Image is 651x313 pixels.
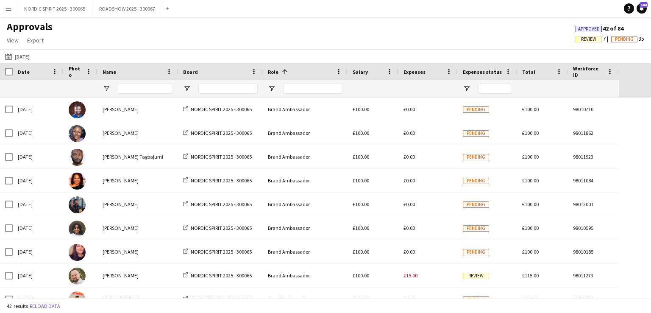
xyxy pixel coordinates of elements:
[13,121,64,145] div: [DATE]
[615,36,634,42] span: Pending
[191,272,252,279] span: NORDIC SPIRIT 2025 - 300065
[522,106,539,112] span: £100.00
[578,26,600,32] span: Approved
[403,296,415,302] span: £0.00
[263,264,348,287] div: Brand Ambassador
[353,106,369,112] span: £100.00
[353,177,369,184] span: £100.00
[576,35,611,42] span: 7
[463,69,502,75] span: Expenses status
[522,130,539,136] span: £100.00
[568,240,619,263] div: 98010185
[263,240,348,263] div: Brand Ambassador
[353,69,368,75] span: Salary
[263,169,348,192] div: Brand Ambassador
[568,98,619,121] div: 98010710
[183,272,252,279] a: NORDIC SPIRIT 2025 - 300065
[522,154,539,160] span: £100.00
[13,169,64,192] div: [DATE]
[640,2,648,8] span: 504
[18,69,30,75] span: Date
[183,106,252,112] a: NORDIC SPIRIT 2025 - 300065
[183,85,191,92] button: Open Filter Menu
[13,240,64,263] div: [DATE]
[568,216,619,240] div: 98010595
[28,302,62,311] button: Reload data
[183,225,252,231] a: NORDIC SPIRIT 2025 - 300065
[13,264,64,287] div: [DATE]
[268,69,278,75] span: Role
[403,201,415,207] span: £0.00
[191,177,252,184] span: NORDIC SPIRIT 2025 - 300065
[283,84,342,94] input: Role Filter Input
[568,288,619,311] div: 98012120
[463,130,489,137] span: Pending
[263,288,348,311] div: Brand Ambassador
[97,288,178,311] div: [PERSON_NAME]
[568,121,619,145] div: 98011862
[191,296,252,302] span: NORDIC SPIRIT 2025 - 300065
[463,154,489,160] span: Pending
[522,69,535,75] span: Total
[17,0,92,17] button: NORDIC SPIRIT 2025 - 300065
[353,130,369,136] span: £100.00
[198,84,258,94] input: Board Filter Input
[7,36,19,44] span: View
[263,193,348,216] div: Brand Ambassador
[191,130,252,136] span: NORDIC SPIRIT 2025 - 300065
[463,273,489,279] span: Review
[191,249,252,255] span: NORDIC SPIRIT 2025 - 300065
[522,225,539,231] span: £100.00
[183,177,252,184] a: NORDIC SPIRIT 2025 - 300065
[97,264,178,287] div: [PERSON_NAME]
[13,145,64,168] div: [DATE]
[69,101,86,118] img: Babatunde Ogundele
[183,249,252,255] a: NORDIC SPIRIT 2025 - 300065
[353,225,369,231] span: £100.00
[183,69,198,75] span: Board
[69,268,86,285] img: aurimas sestokas
[268,85,275,92] button: Open Filter Menu
[611,35,644,42] span: 35
[191,201,252,207] span: NORDIC SPIRIT 2025 - 300065
[183,154,252,160] a: NORDIC SPIRIT 2025 - 300065
[191,154,252,160] span: NORDIC SPIRIT 2025 - 300065
[463,249,489,255] span: Pending
[13,216,64,240] div: [DATE]
[13,193,64,216] div: [DATE]
[191,225,252,231] span: NORDIC SPIRIT 2025 - 300065
[69,173,86,190] img: Vanessa Rivett
[13,98,64,121] div: [DATE]
[69,65,82,78] span: Photo
[522,177,539,184] span: £100.00
[191,106,252,112] span: NORDIC SPIRIT 2025 - 300065
[27,36,44,44] span: Export
[463,225,489,232] span: Pending
[568,169,619,192] div: 98011084
[353,154,369,160] span: £100.00
[183,130,252,136] a: NORDIC SPIRIT 2025 - 300065
[478,84,512,94] input: Expenses status Filter Input
[463,106,489,113] span: Pending
[103,85,110,92] button: Open Filter Menu
[403,106,415,112] span: £0.00
[69,125,86,142] img: Olamide Balogun
[3,51,31,61] button: [DATE]
[522,201,539,207] span: £100.00
[637,3,647,14] a: 504
[403,69,426,75] span: Expenses
[522,272,539,279] span: £115.00
[69,244,86,261] img: mina dilella
[576,25,623,32] span: 42 of 84
[403,177,415,184] span: £0.00
[97,169,178,192] div: [PERSON_NAME]
[97,216,178,240] div: [PERSON_NAME]
[353,296,369,302] span: £100.00
[463,296,489,303] span: Pending
[353,249,369,255] span: £100.00
[263,145,348,168] div: Brand Ambassador
[263,216,348,240] div: Brand Ambassador
[263,121,348,145] div: Brand Ambassador
[403,154,415,160] span: £0.00
[13,288,64,311] div: [DATE]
